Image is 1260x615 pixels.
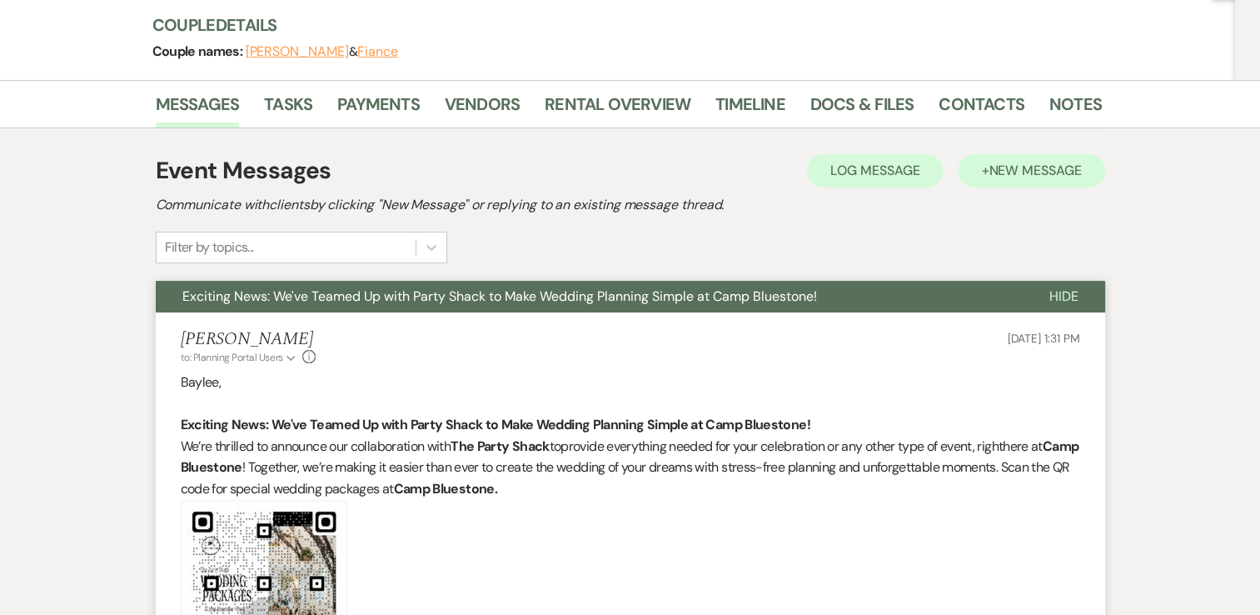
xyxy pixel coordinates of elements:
a: Rental Overview [545,91,690,127]
strong: Exciting News: We've Teamed Up with Party Shack to Make Wedding Planning Simple at Camp Bluestone! [181,416,810,433]
button: Hide [1023,281,1105,312]
span: Couple names: [152,42,246,60]
button: Log Message [807,154,943,187]
span: New Message [989,162,1081,179]
a: Vendors [445,91,520,127]
h5: [PERSON_NAME] [181,329,316,350]
p: Baylee, [181,372,1080,393]
span: Hide [1049,287,1078,305]
a: Docs & Files [810,91,914,127]
span: & [246,43,398,60]
button: Fiance [357,45,398,58]
span: to: Planning Portal Users [181,351,283,364]
span: Exciting News: We've Teamed Up with Party Shack to Make Wedding Planning Simple at Camp Bluestone! [182,287,817,305]
strong: Camp Bluestone. [393,480,496,497]
a: Contacts [939,91,1024,127]
p: We’re thrilled to announce our collaboration with to here at ! Together, we’re making it easier t... [181,436,1080,500]
button: [PERSON_NAME] [246,45,349,58]
span: Log Message [830,162,919,179]
button: to: Planning Portal Users [181,350,299,365]
h3: Couple Details [152,13,1085,37]
h1: Event Messages [156,153,331,188]
span: provide everything needed for your celebration or any other type of event, right [560,437,1003,455]
div: Filter by topics... [165,237,254,257]
span: [DATE] 1:31 PM [1007,331,1079,346]
a: Payments [337,91,420,127]
a: Notes [1049,91,1102,127]
button: +New Message [958,154,1104,187]
a: Tasks [264,91,312,127]
button: Exciting News: We've Teamed Up with Party Shack to Make Wedding Planning Simple at Camp Bluestone! [156,281,1023,312]
strong: The Party Shack [451,437,549,455]
a: Messages [156,91,240,127]
a: Timeline [715,91,785,127]
h2: Communicate with clients by clicking "New Message" or replying to an existing message thread. [156,195,1105,215]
